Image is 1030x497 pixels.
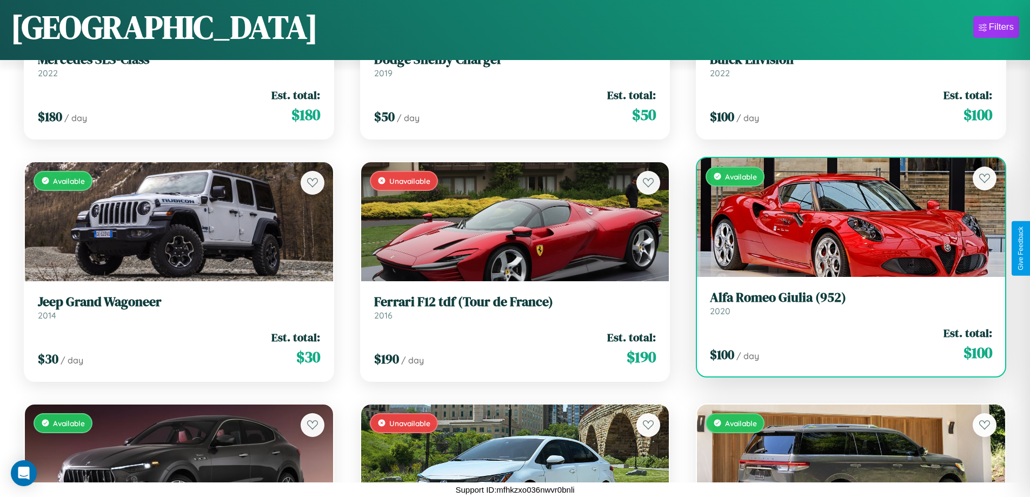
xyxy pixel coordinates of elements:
a: Alfa Romeo Giulia (952)2020 [710,290,992,316]
h3: Ferrari F12 tdf (Tour de France) [374,294,656,310]
span: Available [725,172,757,181]
span: $ 100 [710,346,734,363]
span: $ 180 [291,104,320,125]
span: / day [736,350,759,361]
span: / day [397,112,420,123]
span: Unavailable [389,419,430,428]
span: Unavailable [389,176,430,185]
span: Est. total: [271,329,320,345]
span: Est. total: [607,87,656,103]
span: $ 30 [38,350,58,368]
h3: Mercedes SLS-Class [38,52,320,68]
button: Filters [973,16,1019,38]
span: $ 100 [963,342,992,363]
span: Est. total: [943,87,992,103]
span: Available [725,419,757,428]
span: 2016 [374,310,393,321]
span: 2019 [374,68,393,78]
span: $ 190 [374,350,399,368]
span: Est. total: [271,87,320,103]
span: Est. total: [943,325,992,341]
a: Buick Envision2022 [710,52,992,78]
div: Filters [989,22,1014,32]
span: $ 100 [710,108,734,125]
span: 2014 [38,310,56,321]
h3: Dodge Shelby Charger [374,52,656,68]
span: Available [53,176,85,185]
span: $ 190 [627,346,656,368]
div: Open Intercom Messenger [11,460,37,486]
span: $ 100 [963,104,992,125]
h3: Alfa Romeo Giulia (952) [710,290,992,306]
span: / day [64,112,87,123]
span: $ 180 [38,108,62,125]
span: Available [53,419,85,428]
span: Est. total: [607,329,656,345]
a: Ferrari F12 tdf (Tour de France)2016 [374,294,656,321]
span: 2022 [710,68,730,78]
p: Support ID: mfhkzxo036nwvr0bnli [455,482,574,497]
span: 2020 [710,306,730,316]
span: $ 30 [296,346,320,368]
span: $ 50 [632,104,656,125]
div: Give Feedback [1017,227,1025,270]
a: Mercedes SLS-Class2022 [38,52,320,78]
h3: Buick Envision [710,52,992,68]
h1: [GEOGRAPHIC_DATA] [11,5,318,49]
span: $ 50 [374,108,395,125]
span: 2022 [38,68,58,78]
a: Jeep Grand Wagoneer2014 [38,294,320,321]
a: Dodge Shelby Charger2019 [374,52,656,78]
h3: Jeep Grand Wagoneer [38,294,320,310]
span: / day [401,355,424,366]
span: / day [736,112,759,123]
span: / day [61,355,83,366]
